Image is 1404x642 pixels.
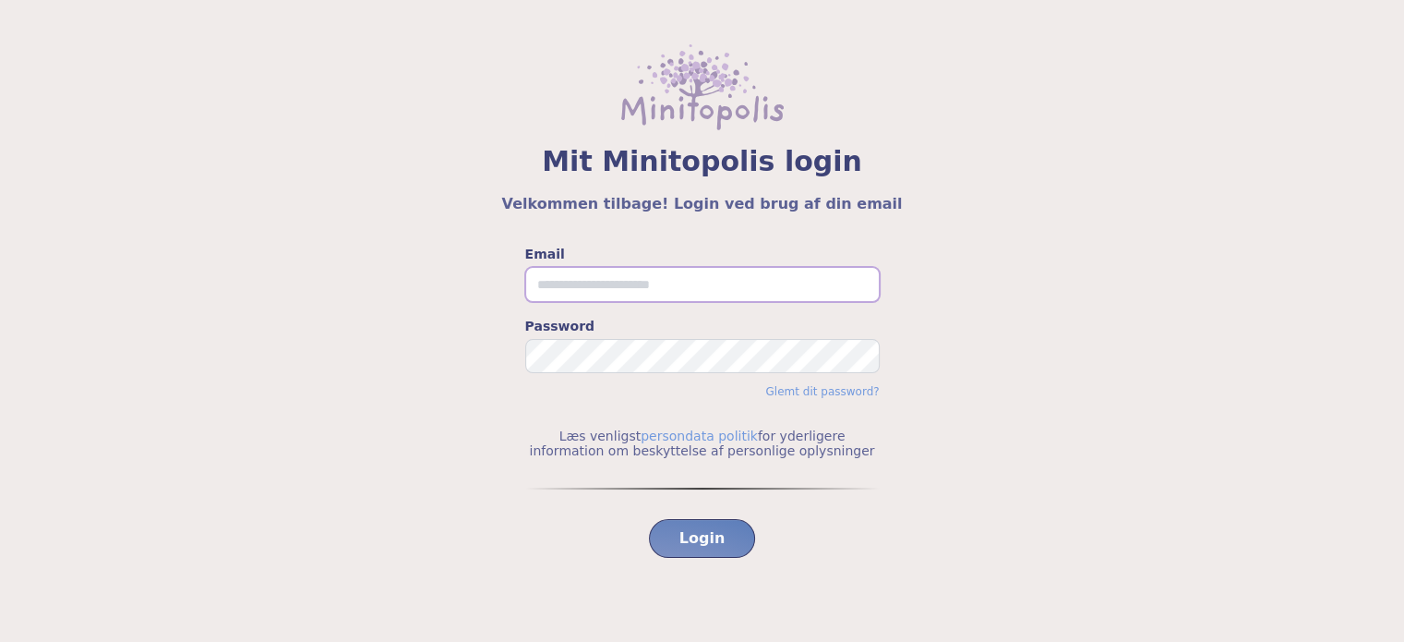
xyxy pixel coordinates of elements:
[44,145,1360,178] span: Mit Minitopolis login
[765,385,879,398] a: Glemt dit password?
[525,317,880,335] label: Password
[525,429,880,458] p: Læs venligst for yderligere information om beskyttelse af personlige oplysninger
[44,193,1360,215] h5: Velkommen tilbage! Login ved brug af din email
[641,429,758,443] a: persondata politik
[525,245,880,263] label: Email
[679,527,726,550] span: Login
[649,519,756,558] button: Login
